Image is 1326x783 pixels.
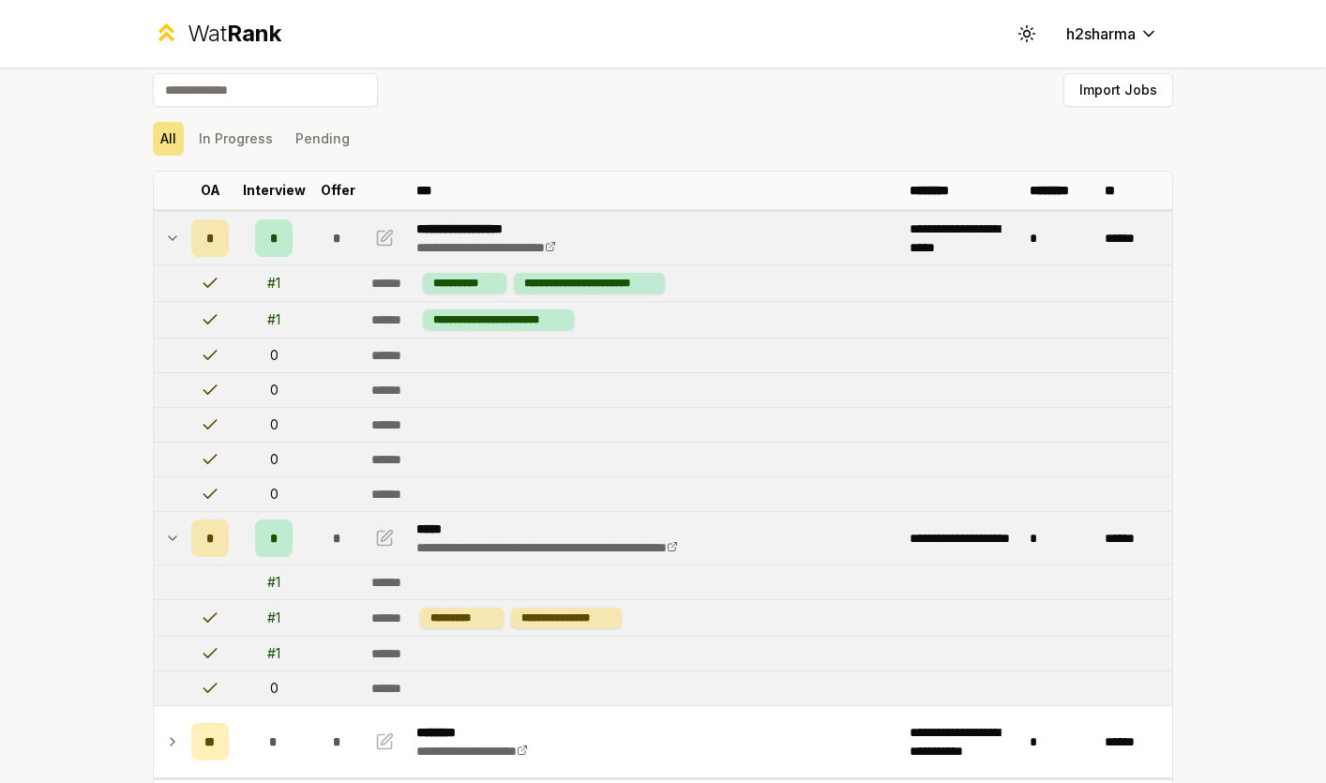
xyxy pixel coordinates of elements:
[267,573,280,592] div: # 1
[201,181,220,200] p: OA
[236,408,311,442] td: 0
[243,181,306,200] p: Interview
[267,644,280,663] div: # 1
[1063,73,1173,107] button: Import Jobs
[288,122,357,156] button: Pending
[267,609,280,627] div: # 1
[321,181,355,200] p: Offer
[236,443,311,476] td: 0
[236,671,311,705] td: 0
[153,19,281,49] a: WatRank
[236,339,311,372] td: 0
[1066,23,1136,45] span: h2sharma
[1051,17,1173,51] button: h2sharma
[236,477,311,511] td: 0
[153,122,184,156] button: All
[267,274,280,293] div: # 1
[227,20,281,47] span: Rank
[267,310,280,329] div: # 1
[188,19,281,49] div: Wat
[236,373,311,407] td: 0
[191,122,280,156] button: In Progress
